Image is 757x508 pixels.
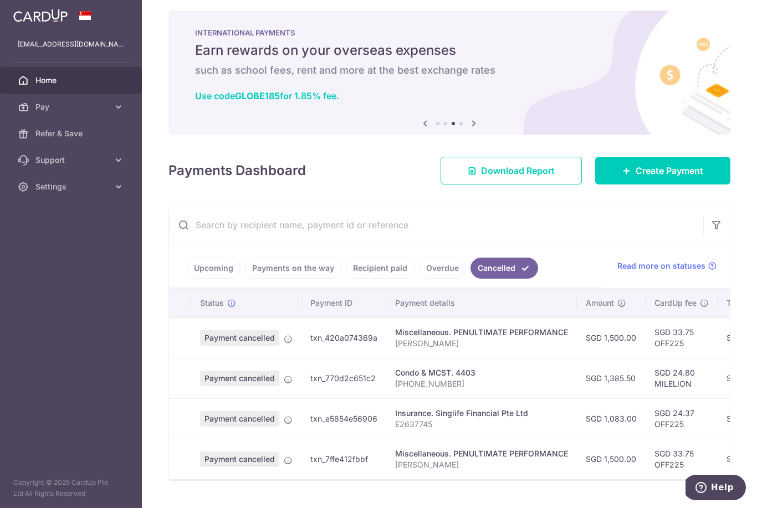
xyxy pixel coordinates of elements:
[577,317,646,358] td: SGD 1,500.00
[35,101,109,112] span: Pay
[481,164,555,177] span: Download Report
[395,459,568,470] p: [PERSON_NAME]
[395,419,568,430] p: E2637745
[577,358,646,398] td: SGD 1,385.50
[617,260,717,271] a: Read more on statuses
[245,258,341,279] a: Payments on the way
[200,330,279,346] span: Payment cancelled
[168,11,730,135] img: International Payment Banner
[301,317,386,358] td: txn_420a074369a
[395,408,568,419] div: Insurance. Singlife Financial Pte Ltd
[35,181,109,192] span: Settings
[35,128,109,139] span: Refer & Save
[577,398,646,439] td: SGD 1,083.00
[395,448,568,459] div: Miscellaneous. PENULTIMATE PERFORMANCE
[646,358,718,398] td: SGD 24.80 MILELION
[187,258,241,279] a: Upcoming
[195,28,704,37] p: INTERNATIONAL PAYMENTS
[646,398,718,439] td: SGD 24.37 OFF225
[200,371,279,386] span: Payment cancelled
[636,164,703,177] span: Create Payment
[395,378,568,389] p: [PHONE_NUMBER]
[395,327,568,338] div: Miscellaneous. PENULTIMATE PERFORMANCE
[200,411,279,427] span: Payment cancelled
[470,258,538,279] a: Cancelled
[301,358,386,398] td: txn_770d2c651c2
[200,451,279,467] span: Payment cancelled
[301,289,386,317] th: Payment ID
[195,64,704,77] h6: such as school fees, rent and more at the best exchange rates
[200,297,224,309] span: Status
[654,297,697,309] span: CardUp fee
[195,42,704,59] h5: Earn rewards on your overseas expenses
[301,439,386,479] td: txn_7ffe412fbbf
[441,157,582,184] a: Download Report
[395,367,568,378] div: Condo & MCST. 4403
[195,90,339,101] a: Use codeGLOBE185for 1.85% fee.
[169,207,703,243] input: Search by recipient name, payment id or reference
[577,439,646,479] td: SGD 1,500.00
[586,297,614,309] span: Amount
[395,338,568,349] p: [PERSON_NAME]
[419,258,466,279] a: Overdue
[346,258,415,279] a: Recipient paid
[595,157,730,184] a: Create Payment
[646,317,718,358] td: SGD 33.75 OFF225
[35,75,109,86] span: Home
[617,260,705,271] span: Read more on statuses
[35,155,109,166] span: Support
[686,475,746,502] iframe: Opens a widget where you can find more information
[386,289,577,317] th: Payment details
[13,9,68,22] img: CardUp
[18,39,124,50] p: [EMAIL_ADDRESS][DOMAIN_NAME]
[646,439,718,479] td: SGD 33.75 OFF225
[235,90,280,101] b: GLOBE185
[168,161,306,181] h4: Payments Dashboard
[301,398,386,439] td: txn_e5854e56906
